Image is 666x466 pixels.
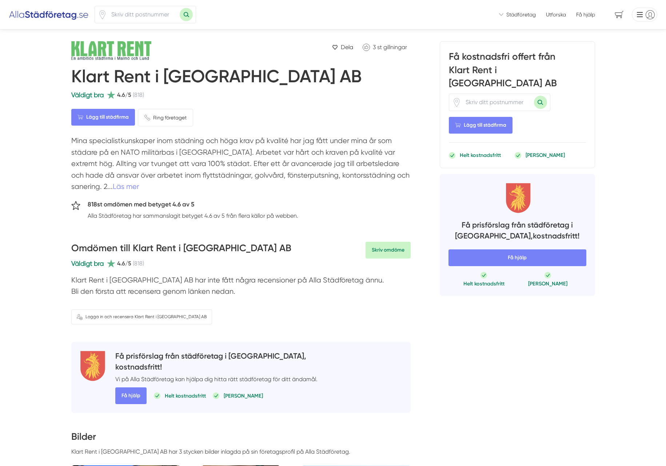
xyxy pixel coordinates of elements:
[165,392,206,399] p: Helt kostnadsfritt
[71,430,411,447] h3: Bilder
[448,220,586,243] h4: Få prisförslag från städföretag i [GEOGRAPHIC_DATA], kostnadsfritt!
[107,6,180,23] input: Skriv ditt postnummer
[71,275,411,301] p: Klart Rent i [GEOGRAPHIC_DATA] AB har inte fått några recensioner på Alla Städföretag ännu. Bli d...
[88,200,298,211] h5: 818st omdömen med betyget 4.6 av 5
[528,280,567,287] p: [PERSON_NAME]
[526,151,565,159] p: [PERSON_NAME]
[71,66,362,90] h1: Klart Rent i [GEOGRAPHIC_DATA] AB
[115,375,318,384] p: Vi på Alla Städföretag kan hjälpa dig hitta rätt städföretag för ditt ändamål.
[452,98,461,107] svg: Pin / Karta
[71,41,151,60] img: Klart Rent i Malmö AB logotyp
[506,11,536,18] span: Städföretag
[449,117,513,134] : Lägg till städfirma
[377,44,407,51] span: st gillningar
[341,43,353,52] span: Dela
[71,109,135,126] : Lägg till städfirma
[224,392,263,399] p: [PERSON_NAME]
[71,447,411,456] p: Klart Rent i [GEOGRAPHIC_DATA] AB har 3 stycken bilder inlagda på sin företagsprofil på Alla Städ...
[610,8,629,21] span: navigation-cart
[138,109,193,126] a: Ring företaget
[133,259,144,268] span: (818)
[113,182,139,191] a: Läs mer
[546,11,566,18] a: Utforska
[180,8,193,21] button: Sök med postnummer
[117,90,131,99] span: 4.6/5
[71,260,104,267] span: Väldigt bra
[461,94,534,111] input: Skriv ditt postnummer
[85,313,207,320] span: Logga in och recensera Klart Rent i [GEOGRAPHIC_DATA] AB
[373,44,376,51] span: 3
[576,11,595,18] span: Få hjälp
[153,114,187,122] span: Ring företaget
[115,351,318,374] h4: Få prisförslag från städföretag i [GEOGRAPHIC_DATA], kostnadsfritt!
[71,242,291,258] h3: Omdömen till Klart Rent i [GEOGRAPHIC_DATA] AB
[71,135,411,196] p: Mina specialistkunskaper inom städning och höga krav på kvalité har jag fått under mina år som st...
[460,151,501,159] p: Helt kostnadsfritt
[359,41,411,53] a: Klicka för att gilla Klart Rent i Malmö AB
[452,98,461,107] span: Klicka för att använda din position.
[9,9,89,20] img: Alla Städföretag
[463,280,505,287] p: Helt kostnadsfritt
[117,259,131,268] span: 4.6/5
[71,309,212,324] a: Logga in och recensera Klart Rent i [GEOGRAPHIC_DATA] AB
[133,90,144,99] span: (818)
[98,10,107,19] span: Klicka för att använda din position.
[88,211,298,220] p: Alla Städföretag har sammanslagit betyget 4.6 av 5 från flera källor på webben.
[329,41,356,53] a: Dela
[71,91,104,99] span: Väldigt bra
[448,249,586,266] span: Få hjälp
[366,242,411,258] a: Skriv omdöme
[98,10,107,19] svg: Pin / Karta
[534,96,547,109] button: Sök med postnummer
[115,387,147,404] span: Få hjälp
[449,50,586,94] h3: Få kostnadsfri offert från Klart Rent i [GEOGRAPHIC_DATA] AB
